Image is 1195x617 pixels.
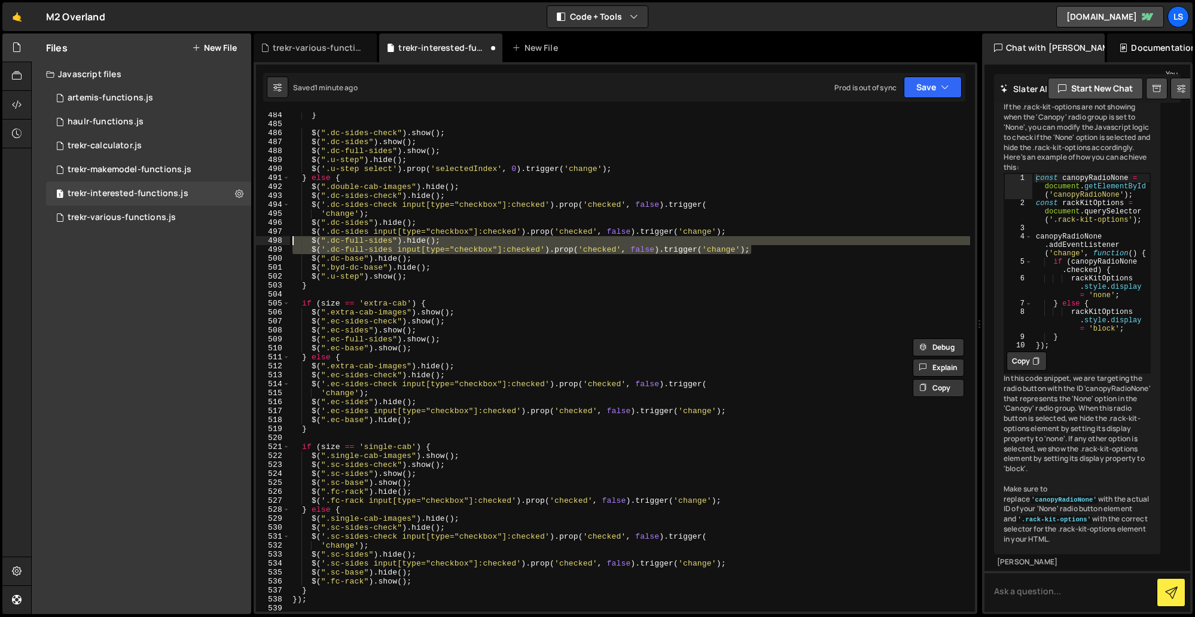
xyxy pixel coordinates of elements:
div: If the .rack-kit-options are not showing when the 'Canopy' radio group is set to 'None', you can ... [994,93,1160,554]
div: trekr-calculator.js [68,140,142,151]
div: 484 [256,111,290,120]
div: 523 [256,460,290,469]
div: 514 [256,380,290,389]
div: 498 [256,236,290,245]
button: Copy [913,379,964,397]
div: 538 [256,595,290,604]
div: 7 [1005,300,1032,308]
div: 504 [256,290,290,299]
div: 11669/42207.js [46,86,251,110]
div: 509 [256,335,290,344]
div: 530 [256,523,290,532]
div: 492 [256,182,290,191]
div: 519 [256,424,290,433]
div: 532 [256,541,290,550]
div: 524 [256,469,290,478]
div: 502 [256,272,290,281]
div: 8 [1005,308,1032,333]
div: 485 [256,120,290,129]
div: 535 [256,568,290,577]
div: 486 [256,129,290,138]
div: trekr-various-functions.js [273,42,362,54]
div: 2 [1005,199,1032,224]
div: 503 [256,281,290,290]
div: 533 [256,550,290,559]
div: 526 [256,487,290,496]
div: 10 [1005,341,1032,350]
div: 507 [256,317,290,326]
span: 1 [56,190,63,200]
div: Javascript files [32,62,251,86]
div: 508 [256,326,290,335]
div: 517 [256,407,290,416]
button: Explain [913,359,964,377]
button: Copy [1007,352,1047,371]
div: 491 [256,173,290,182]
div: 500 [256,254,290,263]
div: 528 [256,505,290,514]
div: 3 [1005,224,1032,233]
div: 505 [256,299,290,308]
div: 518 [256,416,290,424]
div: 11669/37446.js [46,158,251,182]
div: 496 [256,218,290,227]
div: 516 [256,398,290,407]
div: 487 [256,138,290,146]
div: 529 [256,514,290,523]
div: 4 [1005,233,1032,258]
div: You [1017,68,1178,80]
code: '.rack-kit-options' [1016,515,1092,524]
div: trekr-interested-functions.js [68,188,188,199]
div: 525 [256,478,290,487]
button: Start new chat [1048,78,1143,99]
h2: Slater AI [1000,83,1048,94]
button: New File [192,43,237,53]
button: Code + Tools [547,6,648,28]
div: 510 [256,344,290,353]
div: Saved [293,83,358,93]
div: trekr-various-functions.js [68,212,176,223]
a: [DOMAIN_NAME] [1056,6,1164,28]
div: 539 [256,604,290,613]
div: 499 [256,245,290,254]
div: 11669/37341.js [46,206,251,230]
div: [PERSON_NAME] [997,557,1157,567]
div: 501 [256,263,290,272]
div: 9 [1005,333,1032,341]
div: 5 [1005,258,1032,274]
div: 521 [256,442,290,451]
div: New File [512,42,562,54]
div: 536 [256,577,290,586]
div: 489 [256,155,290,164]
div: 490 [256,164,290,173]
div: Chat with [PERSON_NAME] [982,33,1105,62]
div: Documentation [1107,33,1193,62]
div: 11669/27653.js [46,134,251,158]
div: 495 [256,209,290,218]
div: 522 [256,451,290,460]
div: 511 [256,353,290,362]
div: M2 Overland [46,10,105,24]
div: 531 [256,532,290,541]
h2: Files [46,41,68,54]
div: trekr-interested-functions.js [398,42,488,54]
a: 🤙 [2,2,32,31]
div: artemis-functions.js [68,93,153,103]
div: 11669/42694.js [46,182,251,206]
div: haulr-functions.js [68,117,144,127]
div: 493 [256,191,290,200]
div: 515 [256,389,290,398]
div: 537 [256,586,290,595]
div: 1 [1005,174,1032,199]
div: 506 [256,308,290,317]
div: trekr-makemodel-functions.js [68,164,191,175]
button: Save [904,77,962,98]
div: 488 [256,146,290,155]
div: 1 minute ago [315,83,358,93]
a: LS [1167,6,1189,28]
div: 527 [256,496,290,505]
code: 'canopyRadioNone' [1030,496,1098,504]
div: 520 [256,433,290,442]
div: Prod is out of sync [834,83,897,93]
